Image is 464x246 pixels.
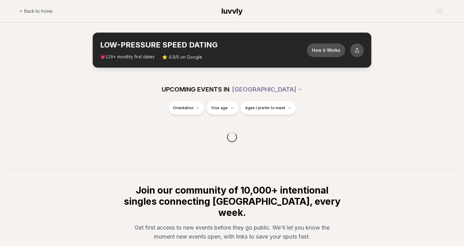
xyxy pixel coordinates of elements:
button: Ages I prefer to meet [241,101,296,115]
span: Back to home [24,8,53,14]
button: Your age [206,101,238,115]
span: luvvly [221,7,243,16]
h2: LOW-PRESSURE SPEED DATING [100,40,307,50]
span: Orientation [173,105,193,110]
button: Orientation [169,101,204,115]
p: Get first access to new events before they go public. We'll let you know the moment new events op... [128,223,336,241]
a: luvvly [221,6,243,16]
h2: Join our community of 10,000+ intentional singles connecting [GEOGRAPHIC_DATA], every week. [123,185,341,218]
button: How it Works [307,43,345,57]
span: UPCOMING EVENTS IN [162,85,230,94]
a: Back to home [19,5,53,17]
span: Ages I prefer to meet [245,105,285,110]
button: [GEOGRAPHIC_DATA] [232,83,303,96]
span: 120 [105,55,113,60]
span: Your age [211,105,228,110]
button: Open menu [434,7,445,16]
span: ⭐ 4.9/5 on Google [162,54,202,60]
span: 💗 + monthly first dates [100,54,155,60]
